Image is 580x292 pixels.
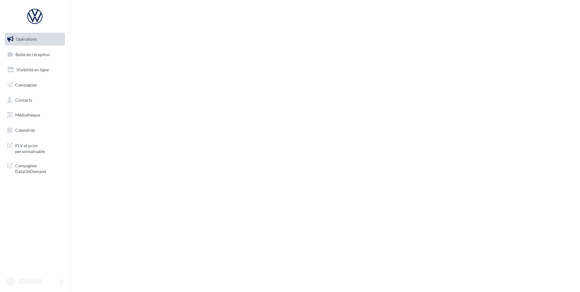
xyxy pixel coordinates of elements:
a: Campagnes [4,79,66,91]
a: Campagnes DataOnDemand [4,159,66,177]
a: Opérations [4,33,66,46]
a: Contacts [4,94,66,107]
span: Contacts [15,97,32,102]
a: PLV et print personnalisable [4,139,66,157]
span: Opérations [16,36,37,42]
a: Médiathèque [4,109,66,121]
a: Calendrier [4,124,66,137]
a: Boîte de réception [4,48,66,61]
span: Médiathèque [15,112,40,117]
span: PLV et print personnalisable [15,141,62,154]
span: Boîte de réception [15,52,50,57]
span: Visibilité en ligne [16,67,49,72]
a: Visibilité en ligne [4,63,66,76]
span: Calendrier [15,127,35,133]
span: Campagnes DataOnDemand [15,161,62,175]
span: Campagnes [15,82,37,87]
